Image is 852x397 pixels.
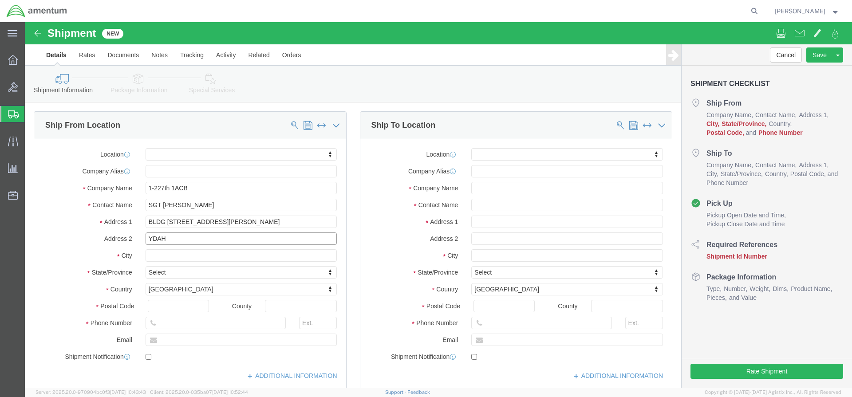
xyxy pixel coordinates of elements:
[6,4,67,18] img: logo
[385,389,407,395] a: Support
[774,6,840,16] button: [PERSON_NAME]
[35,389,146,395] span: Server: 2025.20.0-970904bc0f3
[775,6,825,16] span: Ronald Pineda
[212,389,248,395] span: [DATE] 10:52:44
[25,22,852,388] iframe: FS Legacy Container
[705,389,841,396] span: Copyright © [DATE]-[DATE] Agistix Inc., All Rights Reserved
[407,389,430,395] a: Feedback
[150,389,248,395] span: Client: 2025.20.0-035ba07
[110,389,146,395] span: [DATE] 10:43:43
